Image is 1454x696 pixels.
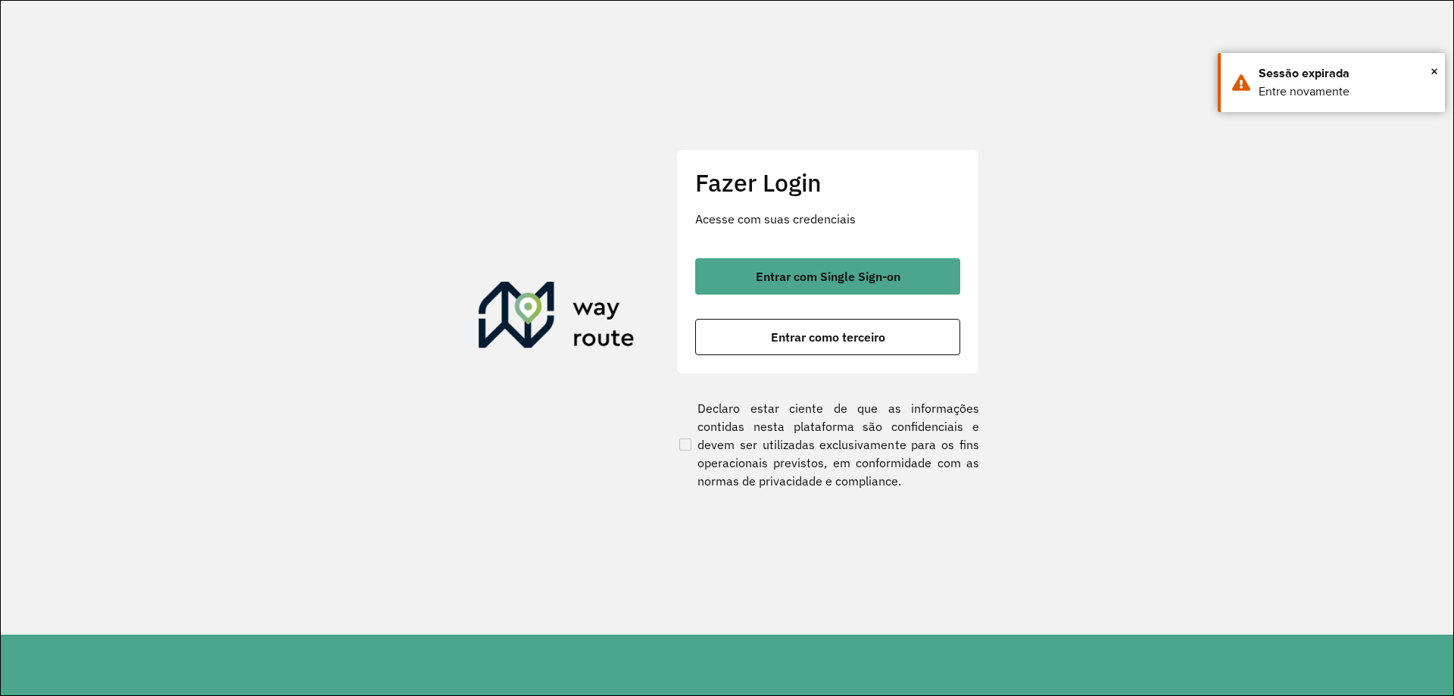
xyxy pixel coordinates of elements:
button: button [695,258,960,295]
div: Sessão expirada [1259,64,1434,83]
span: Entrar como terceiro [771,331,885,343]
button: Close [1431,60,1438,83]
p: Acesse com suas credenciais [695,210,960,228]
button: button [695,319,960,355]
img: Roteirizador AmbevTech [479,282,635,354]
div: Entre novamente [1259,83,1434,101]
h2: Fazer Login [695,168,960,197]
span: × [1431,60,1438,83]
label: Declaro estar ciente de que as informações contidas nesta plataforma são confidenciais e devem se... [676,399,979,490]
span: Entrar com Single Sign-on [756,270,900,282]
